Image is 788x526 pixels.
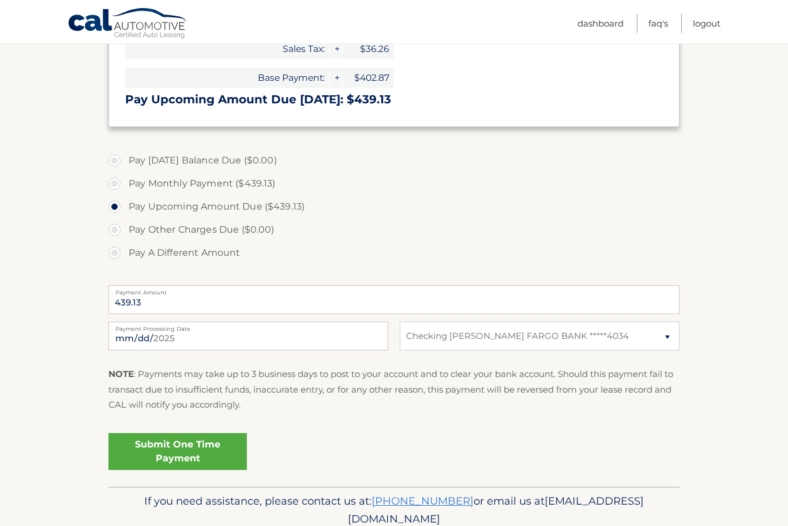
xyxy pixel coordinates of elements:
[342,39,394,59] span: $36.26
[108,195,680,218] label: Pay Upcoming Amount Due ($439.13)
[125,39,329,59] span: Sales Tax:
[67,8,189,41] a: Cal Automotive
[372,494,474,508] a: [PHONE_NUMBER]
[577,14,624,33] a: Dashboard
[648,14,668,33] a: FAQ's
[108,322,388,350] input: Payment Date
[108,368,134,379] strong: NOTE
[108,285,680,294] label: Payment Amount
[330,39,342,59] span: +
[108,172,680,195] label: Pay Monthly Payment ($439.13)
[342,68,394,88] span: $402.87
[125,92,663,107] h3: Pay Upcoming Amount Due [DATE]: $439.13
[108,149,680,172] label: Pay [DATE] Balance Due ($0.00)
[693,14,721,33] a: Logout
[108,433,247,470] a: Submit One Time Payment
[125,68,329,88] span: Base Payment:
[108,322,388,331] label: Payment Processing Date
[330,68,342,88] span: +
[108,218,680,241] label: Pay Other Charges Due ($0.00)
[108,285,680,314] input: Payment Amount
[108,241,680,264] label: Pay A Different Amount
[108,367,680,412] p: : Payments may take up to 3 business days to post to your account and to clear your bank account....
